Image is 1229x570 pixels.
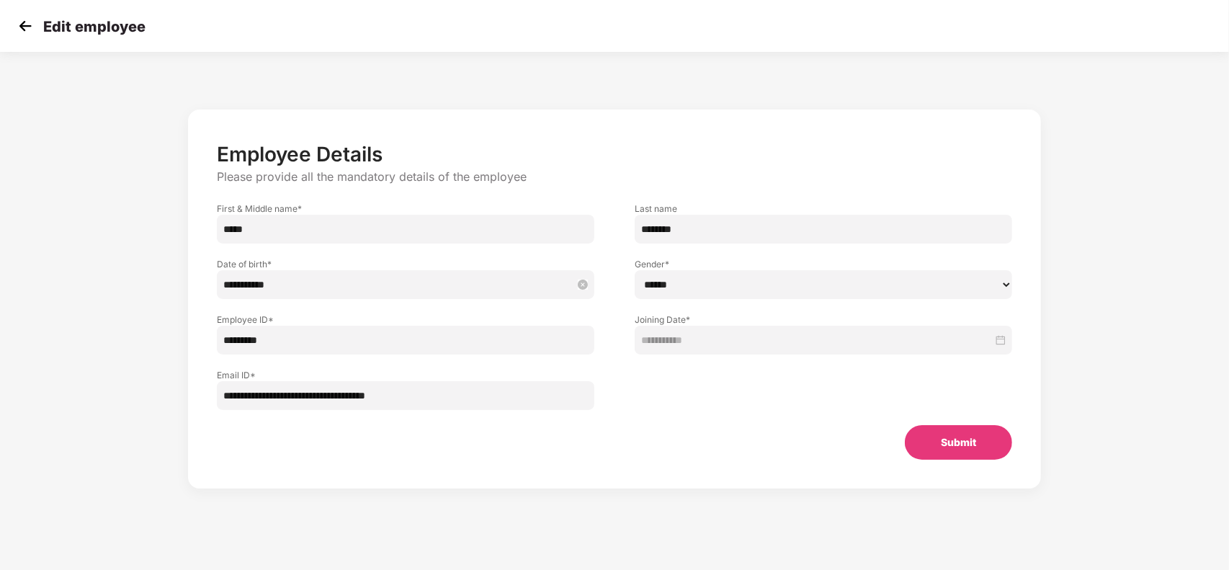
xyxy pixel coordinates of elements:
[578,280,588,290] span: close-circle
[217,202,594,215] label: First & Middle name
[217,258,594,270] label: Date of birth
[635,258,1012,270] label: Gender
[217,313,594,326] label: Employee ID
[217,169,1013,184] p: Please provide all the mandatory details of the employee
[635,313,1012,326] label: Joining Date
[217,142,1013,166] p: Employee Details
[635,202,1012,215] label: Last name
[43,18,146,35] p: Edit employee
[905,425,1012,460] button: Submit
[217,369,594,381] label: Email ID
[14,15,36,37] img: svg+xml;base64,PHN2ZyB4bWxucz0iaHR0cDovL3d3dy53My5vcmcvMjAwMC9zdmciIHdpZHRoPSIzMCIgaGVpZ2h0PSIzMC...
